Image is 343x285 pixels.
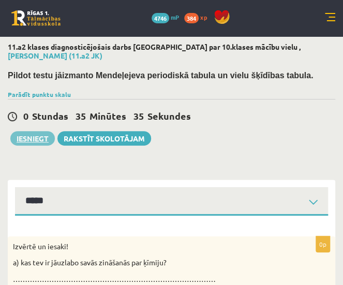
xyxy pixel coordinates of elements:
[23,110,28,122] span: 0
[8,42,335,60] h2: 11.a2 klases diagnosticējošais darbs [GEOGRAPHIC_DATA] par 10.klases mācību vielu ,
[10,131,55,146] button: Iesniegt
[147,110,191,122] span: Sekundes
[90,110,126,122] span: Minūtes
[316,236,330,252] p: 0p
[8,51,102,60] a: [PERSON_NAME] (11.a2 JK)
[10,10,306,89] body: Rich Text Editor, wiswyg-editor-user-answer-47024772320240
[76,110,86,122] span: 35
[171,13,179,21] span: mP
[200,13,207,21] span: xp
[13,274,278,284] p: …………………………………………………………………………
[8,71,313,80] b: Pildot testu jāizmanto Mendeļejeva periodiskā tabula un vielu šķīdības tabula.
[57,131,151,146] a: Rakstīt skolotājam
[11,10,61,26] a: Rīgas 1. Tālmācības vidusskola
[8,90,71,98] a: Parādīt punktu skalu
[184,13,199,23] span: 384
[152,13,169,23] span: 4746
[32,110,68,122] span: Stundas
[184,13,212,21] a: 384 xp
[133,110,144,122] span: 35
[13,241,278,252] p: Izvērtē un iesaki!
[13,258,278,268] p: a) kas tev ir jāuzlabo savās zināšanās par ķīmiju?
